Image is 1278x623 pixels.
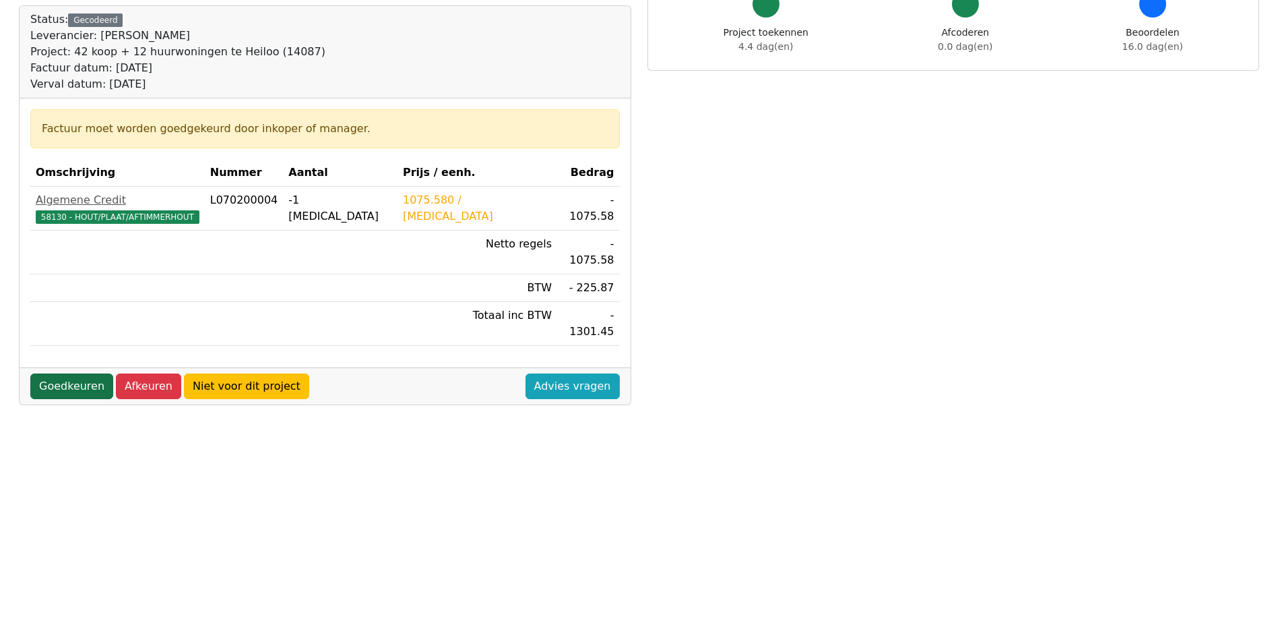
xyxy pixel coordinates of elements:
th: Aantal [283,159,397,187]
a: Algemene Credit58130 - HOUT/PLAAT/AFTIMMERHOUT [36,192,199,225]
th: Prijs / eenh. [397,159,557,187]
th: Omschrijving [30,159,205,187]
td: - 1301.45 [557,302,620,346]
td: Netto regels [397,231,557,274]
a: Niet voor dit project [184,374,309,399]
div: Project toekennen [724,26,808,54]
div: Project: 42 koop + 12 huurwoningen te Heiloo (14087) [30,44,325,60]
div: Gecodeerd [68,13,123,27]
a: Advies vragen [525,374,620,399]
div: Algemene Credit [36,192,199,208]
td: Totaal inc BTW [397,302,557,346]
span: 58130 - HOUT/PLAAT/AFTIMMERHOUT [36,210,199,224]
div: -1 [MEDICAL_DATA] [288,192,392,225]
div: Verval datum: [DATE] [30,76,325,92]
div: Status: [30,11,325,92]
th: Nummer [205,159,284,187]
td: - 225.87 [557,274,620,302]
span: 16.0 dag(en) [1122,41,1183,52]
td: L070200004 [205,187,284,231]
a: Goedkeuren [30,374,113,399]
a: Afkeuren [116,374,181,399]
td: - 1075.58 [557,187,620,231]
th: Bedrag [557,159,620,187]
div: Beoordelen [1122,26,1183,54]
div: 1075.580 / [MEDICAL_DATA] [403,192,552,225]
td: BTW [397,274,557,302]
div: Factuur datum: [DATE] [30,60,325,76]
div: Afcoderen [938,26,992,54]
span: 0.0 dag(en) [938,41,992,52]
td: - 1075.58 [557,231,620,274]
div: Factuur moet worden goedgekeurd door inkoper of manager. [42,121,608,137]
div: Leverancier: [PERSON_NAME] [30,28,325,44]
span: 4.4 dag(en) [738,41,793,52]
